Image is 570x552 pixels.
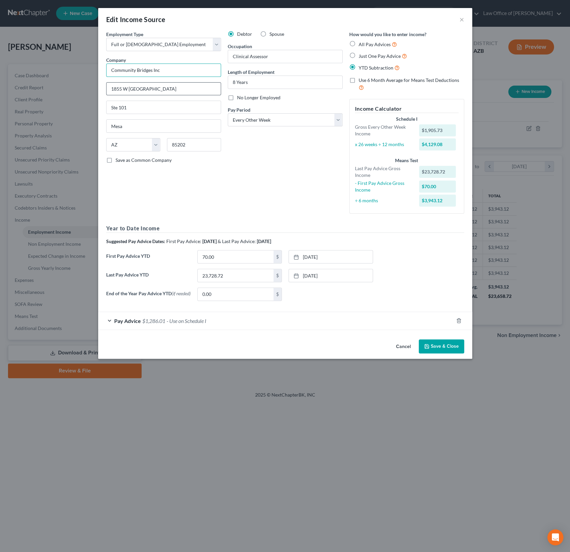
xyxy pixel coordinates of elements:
input: 0.00 [198,250,273,263]
label: End of the Year Pay Advice YTD [103,288,194,306]
span: Just One Pay Advice [359,53,401,59]
div: $1,905.73 [419,124,456,136]
span: All Pay Advices [359,41,391,47]
div: $70.00 [419,181,456,193]
strong: [DATE] [202,238,217,244]
span: - Use on Schedule I [167,318,206,324]
input: -- [228,50,342,63]
input: ex: 2 years [228,76,342,89]
span: Company [106,57,126,63]
div: Schedule I [355,116,458,122]
button: × [459,15,464,23]
input: Search company by name... [106,64,221,77]
div: Means Test [355,157,458,164]
div: - First Pay Advice Gross Income [352,180,416,193]
span: First Pay Advice: [166,238,201,244]
div: x 26 weeks ÷ 12 months [352,141,416,148]
strong: [DATE] [257,238,271,244]
span: & Last Pay Advice: [218,238,256,244]
a: [DATE] [289,250,373,263]
input: Enter city... [107,120,221,132]
strong: Suggested Pay Advice Dates: [106,238,165,244]
h5: Year to Date Income [106,224,464,233]
div: $ [273,250,281,263]
div: ÷ 6 months [352,197,416,204]
input: 0.00 [198,269,273,282]
label: Length of Employment [228,69,274,76]
label: Occupation [228,43,252,50]
span: Pay Advice [114,318,141,324]
input: 0.00 [198,288,273,301]
div: $ [273,269,281,282]
span: Employment Type [106,31,143,37]
div: Edit Income Source [106,15,166,24]
span: Spouse [269,31,284,37]
span: No Longer Employed [237,95,280,100]
input: Enter address... [107,83,221,95]
input: Enter zip... [167,138,221,151]
span: (if needed) [172,291,191,296]
label: How would you like to enter income? [349,31,426,38]
div: Last Pay Advice Gross Income [352,165,416,179]
div: $4,129.08 [419,138,456,150]
div: $3,943.12 [419,195,456,207]
div: Gross Every Other Week Income [352,124,416,137]
a: [DATE] [289,269,373,282]
span: Use 6 Month Average for Means Test Deductions [359,77,459,83]
div: $ [273,288,281,301]
span: Save as Common Company [116,157,172,163]
div: $23,728.72 [419,166,456,178]
div: Open Intercom Messenger [547,529,563,545]
button: Cancel [391,340,416,353]
span: Debtor [237,31,252,37]
button: Save & Close [419,339,464,353]
span: Pay Period [228,107,250,113]
label: Last Pay Advice YTD [103,269,194,288]
label: First Pay Advice YTD [103,250,194,269]
input: Unit, Suite, etc... [107,101,221,114]
span: $1,286.01 [142,318,165,324]
h5: Income Calculator [355,105,458,113]
span: YTD Subtraction [359,65,393,71]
